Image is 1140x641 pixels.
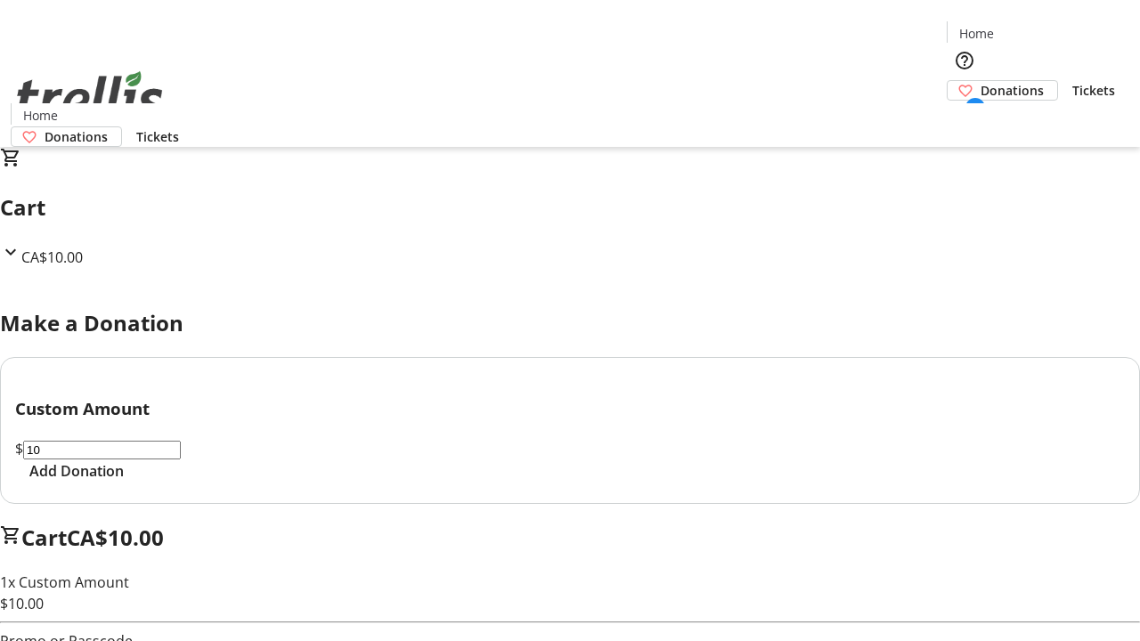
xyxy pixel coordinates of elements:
[959,24,994,43] span: Home
[15,460,138,482] button: Add Donation
[11,52,169,141] img: Orient E2E Organization 6lgOT7hDtn's Logo
[12,106,69,125] a: Home
[122,127,193,146] a: Tickets
[136,127,179,146] span: Tickets
[1072,81,1115,100] span: Tickets
[947,80,1058,101] a: Donations
[45,127,108,146] span: Donations
[11,126,122,147] a: Donations
[67,523,164,552] span: CA$10.00
[948,24,1005,43] a: Home
[21,247,83,267] span: CA$10.00
[15,439,23,458] span: $
[947,101,982,136] button: Cart
[981,81,1044,100] span: Donations
[29,460,124,482] span: Add Donation
[23,441,181,459] input: Donation Amount
[947,43,982,78] button: Help
[23,106,58,125] span: Home
[1058,81,1129,100] a: Tickets
[15,396,1125,421] h3: Custom Amount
